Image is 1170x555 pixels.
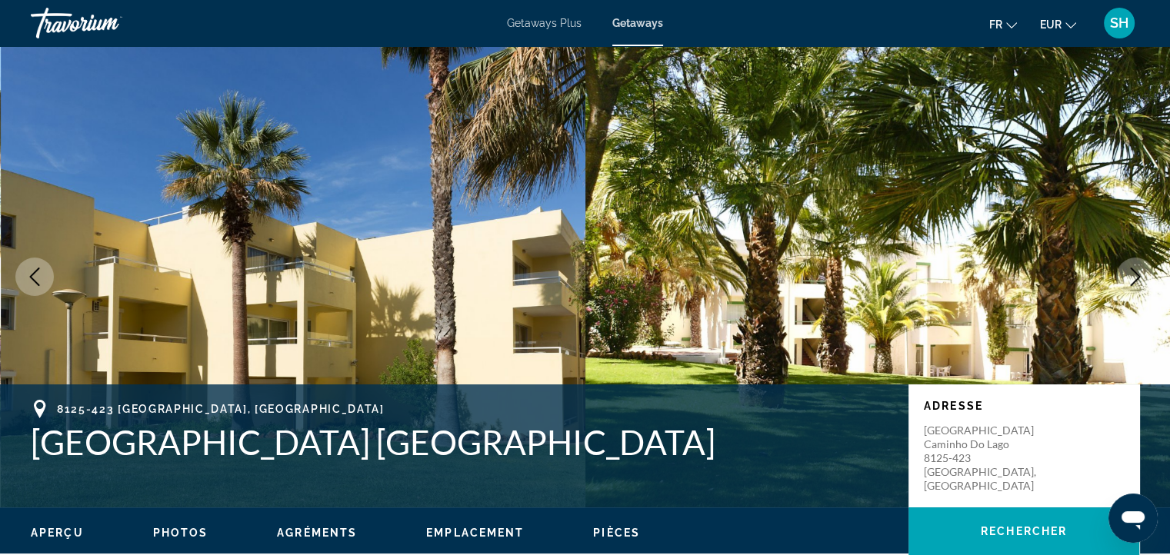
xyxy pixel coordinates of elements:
[989,18,1002,31] span: fr
[277,526,357,540] button: Agréments
[426,527,524,539] span: Emplacement
[924,424,1047,493] p: [GEOGRAPHIC_DATA] Caminho do Lago 8125-423 [GEOGRAPHIC_DATA], [GEOGRAPHIC_DATA]
[277,527,357,539] span: Agréments
[507,17,582,29] a: Getaways Plus
[31,526,84,540] button: Aperçu
[1110,15,1128,31] span: SH
[612,17,663,29] a: Getaways
[1040,13,1076,35] button: Change currency
[924,400,1124,412] p: Adresse
[31,422,893,462] h1: [GEOGRAPHIC_DATA] [GEOGRAPHIC_DATA]
[593,527,640,539] span: Pièces
[989,13,1017,35] button: Change language
[153,527,208,539] span: Photos
[981,525,1067,537] span: Rechercher
[57,403,385,415] span: 8125-423 [GEOGRAPHIC_DATA], [GEOGRAPHIC_DATA]
[153,526,208,540] button: Photos
[15,258,54,296] button: Previous image
[593,526,640,540] button: Pièces
[31,3,185,43] a: Travorium
[1099,7,1139,39] button: User Menu
[1116,258,1155,296] button: Next image
[1040,18,1062,31] span: EUR
[1108,494,1158,543] iframe: Bouton de lancement de la fenêtre de messagerie
[426,526,524,540] button: Emplacement
[31,527,84,539] span: Aperçu
[908,507,1139,555] button: Rechercher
